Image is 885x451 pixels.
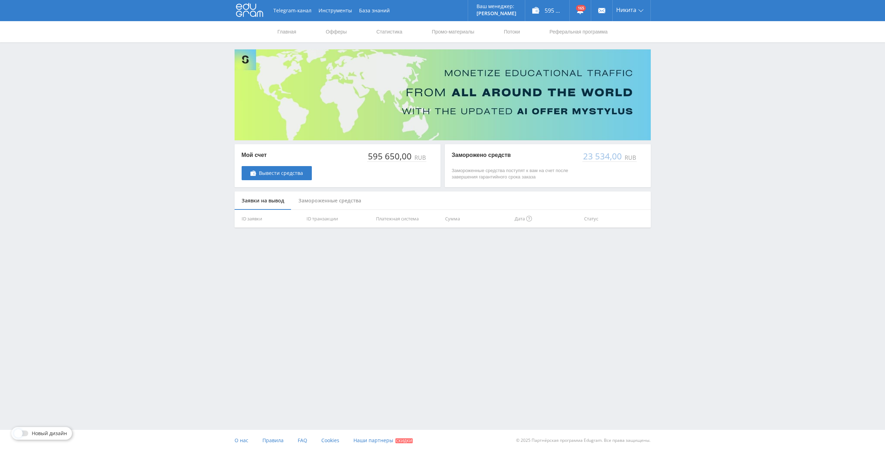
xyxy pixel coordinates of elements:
span: Никита [616,7,636,13]
th: Сумма [442,210,512,228]
div: RUB [413,154,426,161]
a: Вывести средства [242,166,312,180]
p: Ваш менеджер: [477,4,516,9]
img: Banner [235,49,651,140]
span: Наши партнеры [353,437,393,444]
span: О нас [235,437,248,444]
span: Правила [262,437,284,444]
p: [PERSON_NAME] [477,11,516,16]
div: © 2025 Партнёрская программа Edugram. Все права защищены. [446,430,650,451]
a: Правила [262,430,284,451]
div: Замороженные средства [291,191,368,210]
a: Главная [277,21,297,42]
a: Реферальная программа [549,21,608,42]
p: Мой счет [242,151,312,159]
span: Скидки [395,438,413,443]
span: FAQ [298,437,307,444]
span: Новый дизайн [32,431,67,436]
a: Промо-материалы [431,21,475,42]
p: Заморожено средств [452,151,575,159]
a: FAQ [298,430,307,451]
a: Статистика [376,21,403,42]
a: О нас [235,430,248,451]
div: 595 650,00 [367,151,413,161]
th: ID заявки [235,210,304,228]
div: Заявки на вывод [235,191,291,210]
th: Статус [581,210,651,228]
a: Наши партнеры Скидки [353,430,413,451]
th: ID транзакции [304,210,373,228]
a: Офферы [325,21,348,42]
a: Потоки [503,21,521,42]
a: Cookies [321,430,339,451]
span: Cookies [321,437,339,444]
span: Вывести средства [259,170,303,176]
th: Платежная система [373,210,443,228]
th: Дата [512,210,581,228]
div: 23 534,00 [582,151,623,161]
div: RUB [623,154,637,161]
p: Замороженные средства поступят к вам на счет после завершения гарантийного срока заказа [452,167,575,180]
